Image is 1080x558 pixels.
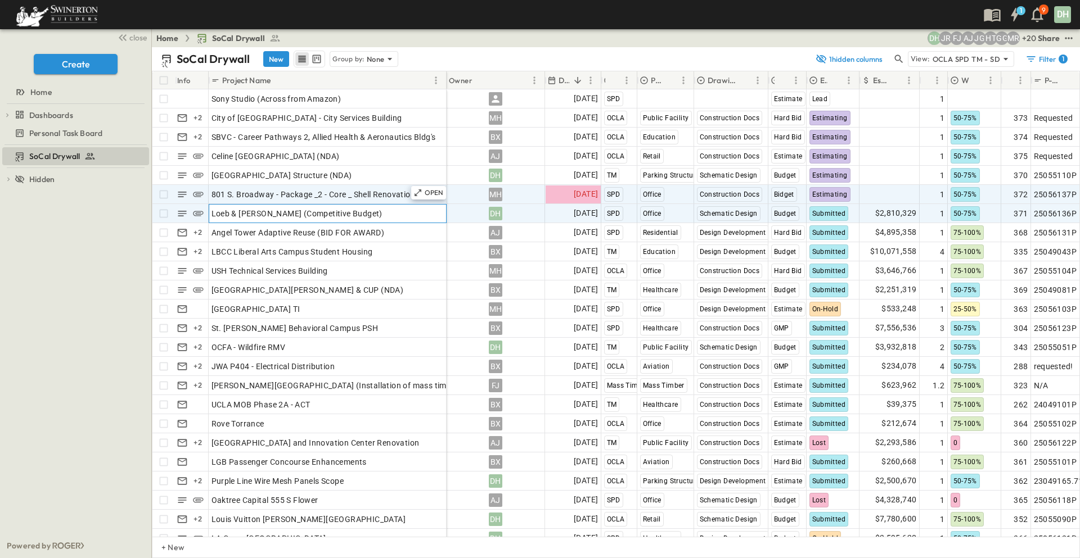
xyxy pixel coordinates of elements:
[774,362,789,370] span: GMP
[1034,170,1077,181] span: 25055110P
[489,379,502,392] div: FJ
[774,267,802,275] span: Hard Bid
[774,324,789,332] span: GMP
[933,53,1000,65] p: OCLA SPD TM - SD
[191,226,205,239] div: + 2
[881,302,916,315] span: $533,248
[643,229,678,237] span: Residential
[607,133,625,141] span: OCLA
[1034,246,1077,257] span: 25049043P
[700,229,766,237] span: Design Development
[940,131,944,143] span: 1
[273,74,285,87] button: Sort
[643,343,689,351] span: Public Facility
[812,343,846,351] span: Submitted
[774,95,803,103] span: Estimate
[2,124,149,142] div: Personal Task Boardtest
[607,343,617,351] span: TM
[13,3,100,26] img: 6c363589ada0b36f064d841b69d3a419a338230e66bb0a533688fa5cc3e9e735.png
[875,341,917,353] span: $3,932,818
[940,170,944,181] span: 1
[774,229,802,237] span: Hard Bid
[953,171,977,179] span: 50-75%
[751,74,764,87] button: Menu
[191,360,205,373] div: + 2
[1034,323,1077,334] span: 25056123P
[643,362,670,370] span: Aviation
[574,341,598,353] span: [DATE]
[830,74,842,87] button: Sort
[1034,227,1077,238] span: 25056131P
[930,74,944,87] button: Menu
[607,74,620,87] button: Sort
[574,169,598,182] span: [DATE]
[700,133,760,141] span: Construction Docs
[812,362,846,370] span: Submitted
[177,65,191,96] div: Info
[294,51,325,67] div: table view
[1034,399,1077,410] span: 24049101P
[489,245,502,258] div: BX
[700,362,760,370] span: Construction Docs
[489,226,502,239] div: AJ
[1006,74,1018,87] button: Sort
[950,31,964,45] div: Francisco J. Sanchez (frsanchez@swinerton.com)
[156,33,178,44] a: Home
[700,171,758,179] span: Schematic Design
[1034,265,1077,276] span: 25055104P
[574,379,598,392] span: [DATE]
[739,74,751,87] button: Sort
[1034,131,1073,143] span: Requested
[820,75,827,86] p: Estimate Status
[574,360,598,373] span: [DATE]
[971,74,984,87] button: Sort
[886,398,917,411] span: $39,375
[607,190,620,198] span: SPD
[875,207,917,220] span: $2,810,329
[700,114,760,122] span: Construction Docs
[875,321,917,334] span: $7,556,536
[933,380,944,391] span: 1.2
[940,189,944,200] span: 1
[211,151,340,162] span: Celine [GEOGRAPHIC_DATA] (NDA)
[961,31,975,45] div: Anthony Jimenez (anthony.jimenez@swinerton.com)
[789,74,803,87] button: Menu
[332,53,364,65] p: Group by:
[489,360,502,373] div: BX
[700,305,766,313] span: Design Development
[643,190,661,198] span: Office
[953,133,977,141] span: 50-75%
[774,305,803,313] span: Estimate
[584,74,597,87] button: Menu
[940,246,944,257] span: 4
[842,74,856,87] button: Menu
[1054,6,1071,23] div: DH
[489,398,502,411] div: BX
[643,210,661,217] span: Office
[489,302,502,316] div: MH
[953,362,977,370] span: 50-75%
[643,267,661,275] span: Office
[2,125,147,141] a: Personal Task Board
[607,171,617,179] span: TM
[574,188,598,201] span: [DATE]
[191,111,205,125] div: + 2
[574,283,598,296] span: [DATE]
[812,248,846,256] span: Submitted
[1025,53,1068,65] div: Filter
[1062,31,1075,45] button: test
[449,65,472,96] div: Owner
[809,51,890,67] button: 1hidden columns
[607,286,617,294] span: TM
[774,133,802,141] span: Hard Bid
[211,246,373,257] span: LBCC Liberal Arts Campus Student Housing
[700,324,760,332] span: Construction Docs
[211,265,328,276] span: USH Technical Services Building
[211,380,462,391] span: [PERSON_NAME][GEOGRAPHIC_DATA] (Installation of mass timber)
[940,227,944,238] span: 1
[211,189,416,200] span: 801 S. Broadway - Package _2 - Core _ Shell Renovation
[1014,112,1028,124] span: 373
[643,324,678,332] span: Healthcare
[939,31,952,45] div: Joshua Russell (joshua.russell@swinerton.com)
[812,171,848,179] span: Estimating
